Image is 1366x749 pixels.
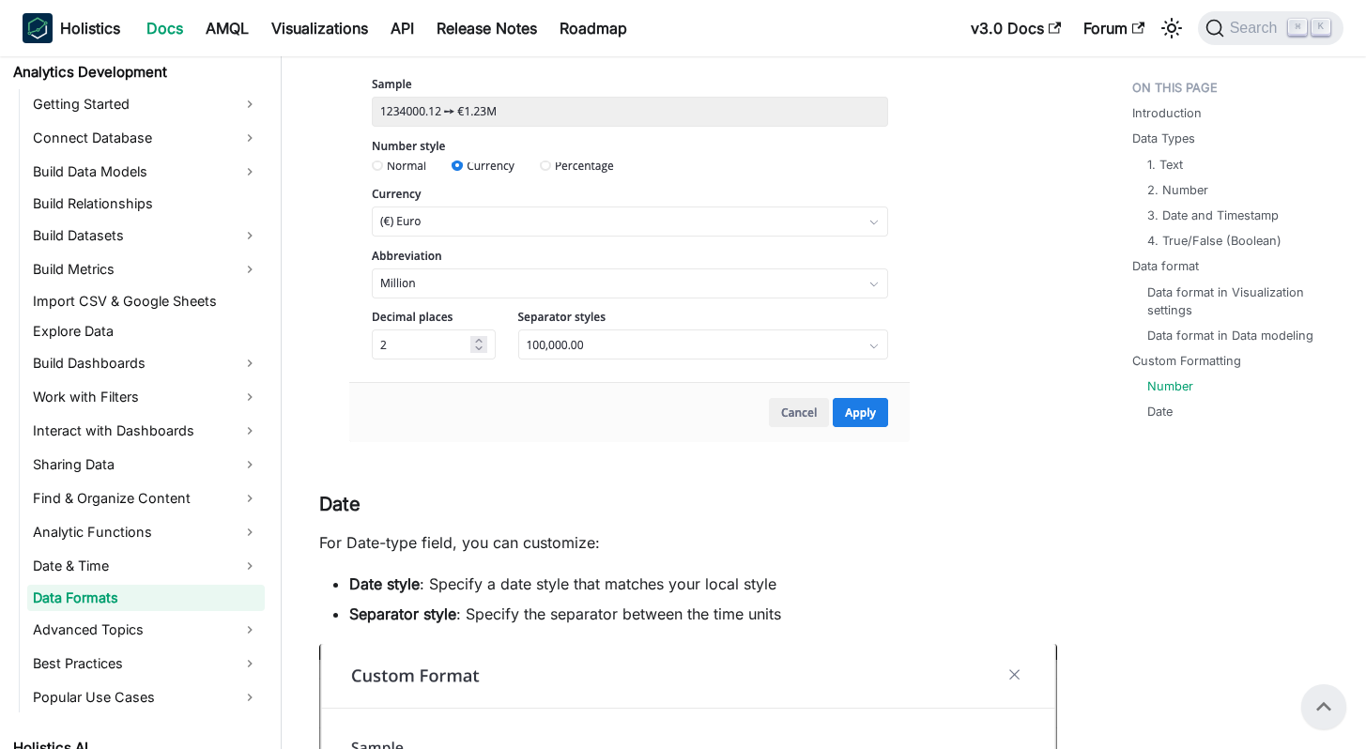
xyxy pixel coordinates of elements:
[27,191,265,217] a: Build Relationships
[1288,19,1307,36] kbd: ⌘
[1147,377,1193,395] a: Number
[1132,130,1195,147] a: Data Types
[27,348,265,378] a: Build Dashboards
[349,604,456,623] strong: Separator style
[319,531,1057,554] p: For Date-type field, you can customize:
[1132,352,1241,370] a: Custom Formatting
[27,157,265,187] a: Build Data Models
[27,517,265,547] a: Analytic Functions
[27,585,265,611] a: Data Formats
[1132,257,1199,275] a: Data format
[1301,684,1346,729] button: Scroll back to top
[1147,181,1208,199] a: 2. Number
[27,649,265,679] a: Best Practices
[1198,11,1343,45] button: Search (Command+K)
[1147,156,1183,174] a: 1. Text
[349,603,1057,625] li: : Specify the separator between the time units
[27,450,265,480] a: Sharing Data
[1224,20,1289,37] span: Search
[1147,232,1282,250] a: 4. True/False (Boolean)
[27,89,265,119] a: Getting Started
[23,13,120,43] a: HolisticsHolistics
[23,13,53,43] img: Holistics
[194,13,260,43] a: AMQL
[1147,283,1328,319] a: Data format in Visualization settings
[1132,104,1202,122] a: Introduction
[548,13,638,43] a: Roadmap
[8,59,265,85] a: Analytics Development
[319,493,1057,516] h3: Date
[27,483,265,513] a: Find & Organize Content
[60,17,120,39] b: Holistics
[27,551,265,581] a: Date & Time
[349,573,1057,595] li: : Specify a date style that matches your local style
[1147,206,1279,224] a: 3. Date and Timestamp
[260,13,379,43] a: Visualizations
[1072,13,1156,43] a: Forum
[27,416,265,446] a: Interact with Dashboards
[27,288,265,314] a: Import CSV & Google Sheets
[959,13,1072,43] a: v3.0 Docs
[27,318,265,344] a: Explore Data
[27,254,265,284] a: Build Metrics
[1157,13,1187,43] button: Switch between dark and light mode (currently light mode)
[1147,327,1313,344] a: Data format in Data modeling
[27,682,265,712] a: Popular Use Cases
[1147,403,1173,420] a: Date
[1312,19,1330,36] kbd: K
[27,221,265,251] a: Build Datasets
[27,123,265,153] a: Connect Database
[349,574,420,593] strong: Date style
[425,13,548,43] a: Release Notes
[379,13,425,43] a: API
[27,382,265,412] a: Work with Filters
[135,13,194,43] a: Docs
[27,615,265,645] a: Advanced Topics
